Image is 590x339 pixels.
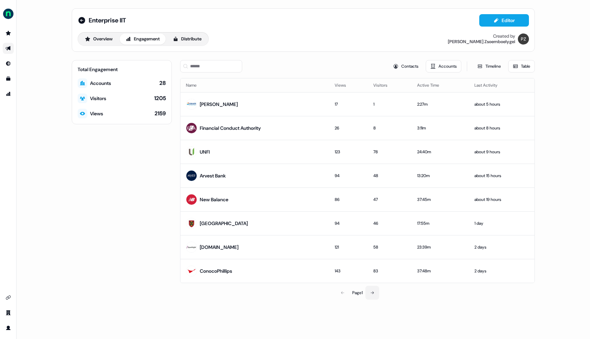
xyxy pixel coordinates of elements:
[508,60,535,72] button: Table
[78,66,166,73] div: Total Engagement
[352,289,363,296] div: Page 1
[474,125,529,132] div: about 8 hours
[373,268,406,274] div: 83
[417,172,463,179] div: 13:20m
[373,148,406,155] div: 78
[3,28,14,39] a: Go to prospects
[474,220,529,227] div: 1 day
[469,78,534,92] th: Last Activity
[200,220,248,227] div: [GEOGRAPHIC_DATA]
[373,101,406,108] div: 1
[417,125,463,132] div: 3:11m
[200,125,261,132] div: Financial Conduct Authority
[90,80,111,87] div: Accounts
[3,88,14,99] a: Go to attribution
[200,196,228,203] div: New Balance
[474,172,529,179] div: about 15 hours
[474,101,529,108] div: about 5 hours
[90,95,106,102] div: Visitors
[417,220,463,227] div: 17:55m
[335,148,362,155] div: 123
[474,196,529,203] div: about 19 hours
[3,58,14,69] a: Go to Inbound
[3,73,14,84] a: Go to templates
[200,268,232,274] div: ConocoPhillips
[389,60,423,72] button: Contacts
[335,172,362,179] div: 94
[417,268,463,274] div: 37:48m
[155,110,166,117] div: 2159
[373,244,406,251] div: 58
[473,60,505,72] button: Timeline
[368,78,411,92] th: Visitors
[89,16,126,25] span: Enterprise IIT
[335,101,362,108] div: 17
[417,196,463,203] div: 37:45m
[329,78,368,92] th: Views
[3,322,14,333] a: Go to profile
[200,148,210,155] div: UNFI
[335,268,362,274] div: 143
[167,33,207,45] button: Distribute
[412,78,469,92] th: Active Time
[373,125,406,132] div: 8
[373,220,406,227] div: 46
[373,172,406,179] div: 48
[90,110,103,117] div: Views
[474,148,529,155] div: about 9 hours
[3,43,14,54] a: Go to outbound experience
[154,95,166,102] div: 1205
[200,244,238,251] div: [DOMAIN_NAME]
[448,39,515,45] div: [PERSON_NAME] Zsoemboelygei
[417,148,463,155] div: 24:40m
[79,33,118,45] button: Overview
[474,244,529,251] div: 2 days
[3,292,14,303] a: Go to integrations
[335,220,362,227] div: 94
[3,307,14,318] a: Go to team
[120,33,166,45] button: Engagement
[479,18,529,25] a: Editor
[493,33,515,39] div: Created by
[180,78,329,92] th: Name
[200,101,238,108] div: [PERSON_NAME]
[335,125,362,132] div: 26
[200,172,226,179] div: Arvest Bank
[518,33,529,45] img: Petra
[335,196,362,203] div: 86
[479,14,529,27] button: Editor
[335,244,362,251] div: 121
[159,79,166,87] div: 28
[417,101,463,108] div: 2:27m
[426,60,461,72] button: Accounts
[417,244,463,251] div: 23:39m
[373,196,406,203] div: 47
[474,268,529,274] div: 2 days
